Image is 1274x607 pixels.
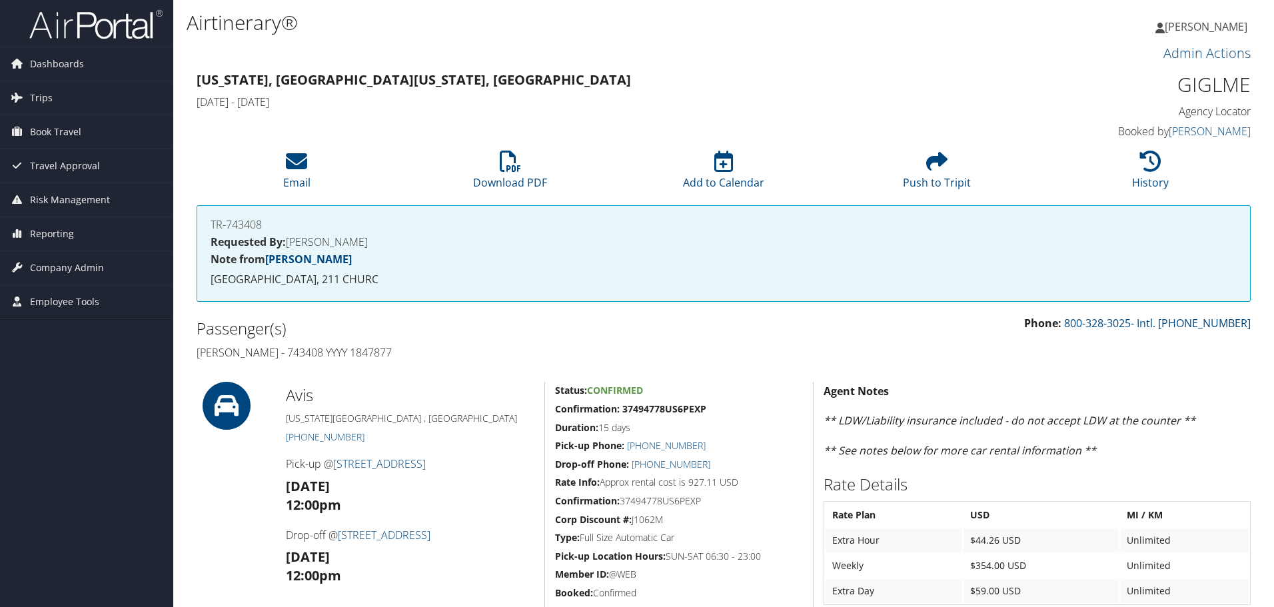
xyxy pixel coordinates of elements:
a: [PERSON_NAME] [1155,7,1261,47]
a: Admin Actions [1163,44,1251,62]
td: Weekly [826,554,961,578]
h2: Rate Details [824,473,1251,496]
span: [PERSON_NAME] [1165,19,1247,34]
a: [PERSON_NAME] [1169,124,1251,139]
strong: Status: [555,384,587,396]
td: Unlimited [1120,554,1249,578]
h4: [PERSON_NAME] - 743408 YYYY 1847877 [197,345,714,360]
h4: Agency Locator [1002,104,1251,119]
h4: [DATE] - [DATE] [197,95,982,109]
td: Unlimited [1120,579,1249,603]
a: [STREET_ADDRESS] [338,528,430,542]
span: Confirmed [587,384,643,396]
h2: Passenger(s) [197,317,714,340]
h4: Pick-up @ [286,456,534,471]
img: airportal-logo.png [29,9,163,40]
a: [PHONE_NUMBER] [632,458,710,470]
a: [PERSON_NAME] [265,252,352,267]
a: Add to Calendar [683,158,764,190]
a: [PHONE_NUMBER] [286,430,364,443]
strong: [US_STATE], [GEOGRAPHIC_DATA] [US_STATE], [GEOGRAPHIC_DATA] [197,71,631,89]
a: Email [283,158,311,190]
strong: Pick-up Location Hours: [555,550,666,562]
h5: @WEB [555,568,803,581]
span: Book Travel [30,115,81,149]
a: [PHONE_NUMBER] [627,439,706,452]
strong: Type: [555,531,580,544]
span: Travel Approval [30,149,100,183]
em: ** LDW/Liability insurance included - do not accept LDW at the counter ** [824,413,1195,428]
td: $59.00 USD [963,579,1119,603]
h5: Approx rental cost is 927.11 USD [555,476,803,489]
h5: Full Size Automatic Car [555,531,803,544]
h5: SUN-SAT 06:30 - 23:00 [555,550,803,563]
strong: Note from [211,252,352,267]
strong: 12:00pm [286,566,341,584]
h4: TR-743408 [211,219,1237,230]
em: ** See notes below for more car rental information ** [824,443,1096,458]
h5: 37494778US6PEXP [555,494,803,508]
a: 800-328-3025- Intl. [PHONE_NUMBER] [1064,316,1251,330]
strong: Confirmation: 37494778US6PEXP [555,402,706,415]
h1: GIGLME [1002,71,1251,99]
h5: [US_STATE][GEOGRAPHIC_DATA] , [GEOGRAPHIC_DATA] [286,412,534,425]
h4: Booked by [1002,124,1251,139]
span: Reporting [30,217,74,251]
strong: Corp Discount #: [555,513,632,526]
strong: Member ID: [555,568,609,580]
a: Download PDF [473,158,547,190]
strong: Pick-up Phone: [555,439,624,452]
h4: [PERSON_NAME] [211,237,1237,247]
strong: Phone: [1024,316,1061,330]
strong: 12:00pm [286,496,341,514]
strong: Booked: [555,586,593,599]
span: Company Admin [30,251,104,285]
h5: Confirmed [555,586,803,600]
p: [GEOGRAPHIC_DATA], 211 CHURC [211,271,1237,289]
td: Extra Hour [826,528,961,552]
td: Unlimited [1120,528,1249,552]
h5: 15 days [555,421,803,434]
th: USD [963,503,1119,527]
a: [STREET_ADDRESS] [333,456,426,471]
span: Risk Management [30,183,110,217]
strong: Drop-off Phone: [555,458,629,470]
span: Dashboards [30,47,84,81]
a: History [1132,158,1169,190]
strong: Duration: [555,421,598,434]
strong: Agent Notes [824,384,889,398]
td: $44.26 USD [963,528,1119,552]
span: Employee Tools [30,285,99,318]
strong: Rate Info: [555,476,600,488]
td: $354.00 USD [963,554,1119,578]
h4: Drop-off @ [286,528,534,542]
strong: Requested By: [211,235,286,249]
strong: [DATE] [286,477,330,495]
th: MI / KM [1120,503,1249,527]
th: Rate Plan [826,503,961,527]
a: Push to Tripit [903,158,971,190]
strong: Confirmation: [555,494,620,507]
span: Trips [30,81,53,115]
strong: [DATE] [286,548,330,566]
td: Extra Day [826,579,961,603]
h2: Avis [286,384,534,406]
h1: Airtinerary® [187,9,903,37]
h5: J1062M [555,513,803,526]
